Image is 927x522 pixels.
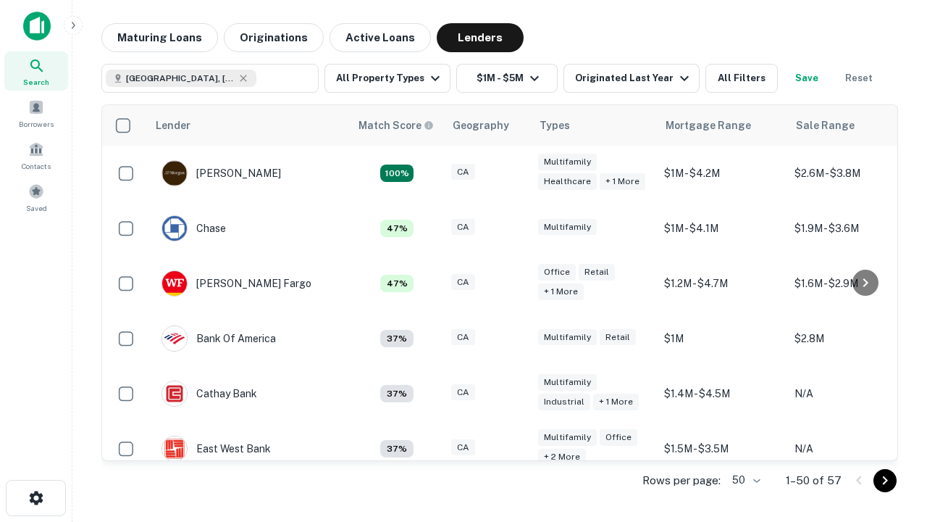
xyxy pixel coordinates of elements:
[380,165,414,182] div: Matching Properties: 19, hasApolloMatch: undefined
[666,117,751,134] div: Mortgage Range
[787,421,918,476] td: N/A
[358,117,434,133] div: Capitalize uses an advanced AI algorithm to match your search with the best lender. The match sco...
[444,105,531,146] th: Geography
[538,429,597,446] div: Multifamily
[657,421,787,476] td: $1.5M - $3.5M
[4,136,68,175] a: Contacts
[19,118,54,130] span: Borrowers
[4,94,68,133] a: Borrowers
[23,76,49,88] span: Search
[162,436,187,461] img: picture
[787,311,918,366] td: $2.8M
[657,105,787,146] th: Mortgage Range
[657,201,787,256] td: $1M - $4.1M
[538,394,590,410] div: Industrial
[4,178,68,217] a: Saved
[787,256,918,311] td: $1.6M - $2.9M
[657,311,787,366] td: $1M
[456,64,558,93] button: $1M - $5M
[451,164,475,181] div: CA
[538,154,597,170] div: Multifamily
[538,449,586,465] div: + 2 more
[726,470,763,491] div: 50
[23,12,51,41] img: capitalize-icon.png
[540,117,570,134] div: Types
[784,64,830,93] button: Save your search to get updates of matches that match your search criteria.
[380,275,414,292] div: Matching Properties: 5, hasApolloMatch: undefined
[600,429,637,446] div: Office
[531,105,657,146] th: Types
[579,264,615,281] div: Retail
[22,160,51,172] span: Contacts
[796,117,855,134] div: Sale Range
[162,160,281,186] div: [PERSON_NAME]
[162,161,187,186] img: picture
[575,70,693,87] div: Originated Last Year
[380,220,414,237] div: Matching Properties: 5, hasApolloMatch: undefined
[324,64,450,93] button: All Property Types
[538,329,597,346] div: Multifamily
[451,329,475,346] div: CA
[451,384,475,401] div: CA
[162,270,311,297] div: [PERSON_NAME] Fargo
[538,374,597,391] div: Multifamily
[786,472,842,489] p: 1–50 of 57
[657,256,787,311] td: $1.2M - $4.7M
[836,64,882,93] button: Reset
[873,469,897,492] button: Go to next page
[162,381,187,406] img: picture
[657,366,787,421] td: $1.4M - $4.5M
[642,472,721,489] p: Rows per page:
[358,117,431,133] h6: Match Score
[162,215,226,241] div: Chase
[563,64,700,93] button: Originated Last Year
[451,274,475,291] div: CA
[538,219,597,236] div: Multifamily
[600,329,636,346] div: Retail
[380,330,414,347] div: Matching Properties: 4, hasApolloMatch: undefined
[101,23,218,52] button: Maturing Loans
[451,219,475,236] div: CA
[657,146,787,201] td: $1M - $4.2M
[162,271,187,296] img: picture
[126,72,235,85] span: [GEOGRAPHIC_DATA], [GEOGRAPHIC_DATA], [GEOGRAPHIC_DATA]
[350,105,444,146] th: Capitalize uses an advanced AI algorithm to match your search with the best lender. The match sco...
[156,117,190,134] div: Lender
[26,202,47,214] span: Saved
[451,439,475,456] div: CA
[593,394,639,410] div: + 1 more
[437,23,524,52] button: Lenders
[600,173,645,190] div: + 1 more
[855,406,927,476] iframe: Chat Widget
[4,51,68,91] a: Search
[787,105,918,146] th: Sale Range
[787,146,918,201] td: $2.6M - $3.8M
[380,440,414,457] div: Matching Properties: 4, hasApolloMatch: undefined
[147,105,350,146] th: Lender
[380,385,414,402] div: Matching Properties: 4, hasApolloMatch: undefined
[162,326,276,352] div: Bank Of America
[162,216,187,241] img: picture
[162,326,187,351] img: picture
[330,23,431,52] button: Active Loans
[224,23,324,52] button: Originations
[538,173,597,190] div: Healthcare
[787,366,918,421] td: N/A
[538,264,576,281] div: Office
[538,283,584,300] div: + 1 more
[162,436,271,462] div: East West Bank
[453,117,509,134] div: Geography
[705,64,778,93] button: All Filters
[162,381,257,407] div: Cathay Bank
[787,201,918,256] td: $1.9M - $3.6M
